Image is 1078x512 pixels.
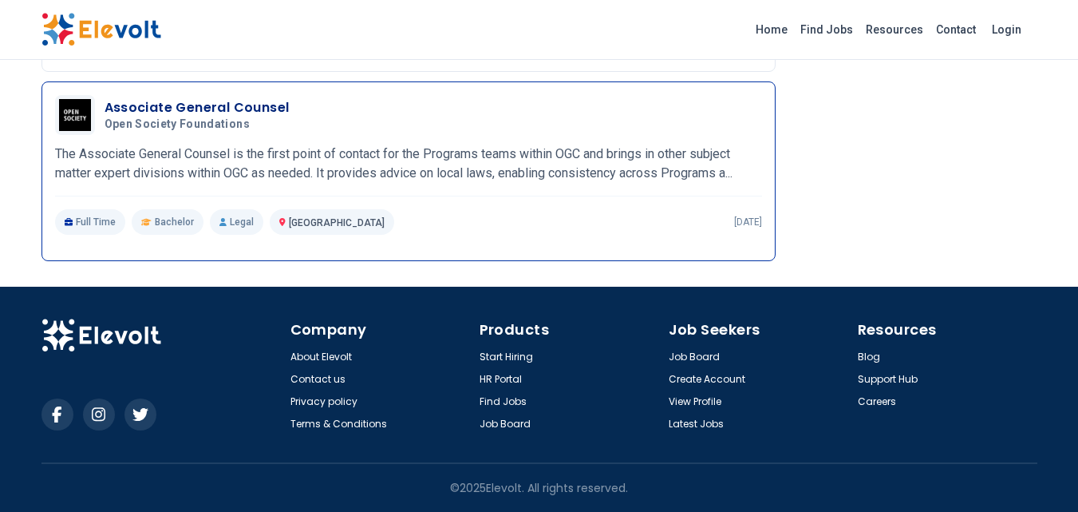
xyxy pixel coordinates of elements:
a: Job Board [480,418,531,431]
a: Login [982,14,1031,46]
a: Support Hub [858,373,918,386]
a: View Profile [669,395,721,408]
a: Start Hiring [480,351,533,363]
h4: Resources [858,319,1037,341]
img: Elevolt [41,13,161,46]
a: Latest Jobs [669,418,724,431]
a: Home [749,17,794,42]
p: The Associate General Counsel is the first point of contact for the Programs teams within OGC and... [55,145,762,183]
a: About Elevolt [290,351,352,363]
a: HR Portal [480,373,522,386]
a: Resources [859,17,930,42]
a: Find Jobs [480,395,527,408]
p: Full Time [55,209,126,235]
a: Create Account [669,373,745,386]
img: Elevolt [41,319,161,352]
span: Bachelor [155,216,194,228]
span: Open Society Foundations [105,117,250,132]
a: Contact [930,17,982,42]
p: © 2025 Elevolt. All rights reserved. [450,480,628,496]
h4: Job Seekers [669,319,848,341]
a: Contact us [290,373,346,386]
a: Job Board [669,351,720,363]
h3: Associate General Counsel [105,98,290,117]
p: [DATE] [734,216,762,228]
a: Blog [858,351,880,363]
a: Terms & Conditions [290,418,387,431]
h4: Company [290,319,470,341]
iframe: Chat Widget [998,435,1078,512]
a: Careers [858,395,896,408]
p: Legal [210,209,263,235]
a: Open Society FoundationsAssociate General CounselOpen Society FoundationsThe Associate General Co... [55,95,762,235]
a: Privacy policy [290,395,357,408]
a: Find Jobs [794,17,859,42]
span: [GEOGRAPHIC_DATA] [289,217,385,228]
h4: Products [480,319,659,341]
img: Open Society Foundations [59,99,91,131]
